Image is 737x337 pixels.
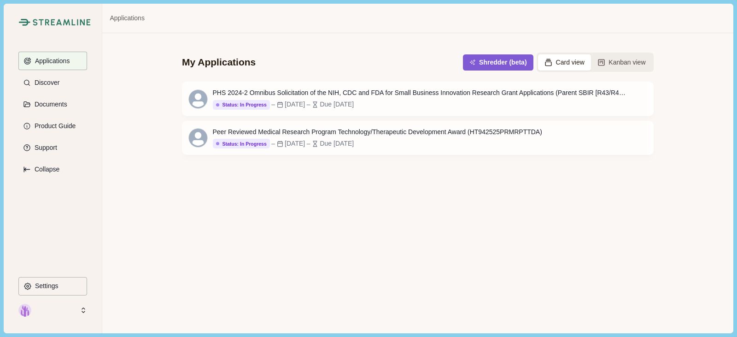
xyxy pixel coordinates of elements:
div: [DATE] [285,139,305,148]
div: My Applications [182,56,256,69]
p: Support [31,144,57,152]
p: Product Guide [31,122,76,130]
p: Settings [32,282,58,290]
button: Card view [538,54,591,71]
a: Streamline Climate LogoStreamline Climate Logo [18,18,87,26]
div: Status: In Progress [216,102,267,108]
button: Applications [18,52,87,70]
div: – [271,100,275,109]
img: Streamline Climate Logo [18,18,30,26]
div: [DATE] [285,100,305,109]
p: Documents [31,101,67,108]
img: Streamline Climate Logo [33,19,91,26]
button: Kanban view [591,54,652,71]
button: Discover [18,73,87,92]
button: Product Guide [18,117,87,135]
div: – [307,100,310,109]
button: Expand [18,160,87,178]
button: Settings [18,277,87,296]
div: PHS 2024-2 Omnibus Solicitation of the NIH, CDC and FDA for Small Business Innovation Research Gr... [213,88,627,98]
a: Peer Reviewed Medical Research Program Technology/Therapeutic Development Award (HT942525PRMRPTTD... [182,121,654,155]
button: Shredder (beta) [463,54,533,71]
button: Support [18,138,87,157]
svg: avatar [189,90,207,108]
div: Status: In Progress [216,141,267,147]
div: – [271,139,275,148]
svg: avatar [189,129,207,147]
div: Peer Reviewed Medical Research Program Technology/Therapeutic Development Award (HT942525PRMRPTTDA) [213,127,542,137]
img: profile picture [18,304,31,317]
button: Status: In Progress [213,100,270,110]
a: Settings [18,277,87,299]
div: Due [DATE] [320,139,354,148]
p: Collapse [31,166,59,173]
button: Status: In Progress [213,139,270,148]
button: Documents [18,95,87,113]
p: Applications [32,57,70,65]
a: Applications [110,13,145,23]
a: PHS 2024-2 Omnibus Solicitation of the NIH, CDC and FDA for Small Business Innovation Research Gr... [182,82,654,116]
div: Due [DATE] [320,100,354,109]
p: Discover [31,79,59,87]
div: – [307,139,310,148]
